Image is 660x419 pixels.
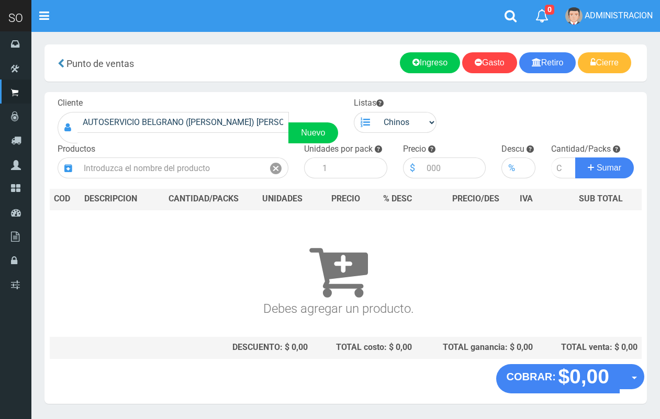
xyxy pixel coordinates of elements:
[317,157,387,178] input: 1
[160,342,308,354] div: DESCUENTO: $ 0,00
[155,189,252,210] th: CANTIDAD/PACKS
[452,194,499,203] span: PRECIO/DES
[496,364,620,393] button: COBRAR: $0,00
[545,5,554,15] span: 0
[58,143,95,155] label: Productos
[304,143,373,155] label: Unidades por pack
[520,194,533,203] span: IVA
[288,122,338,143] a: Nuevo
[54,225,623,315] h3: Debes agregar un producto.
[501,157,521,178] div: %
[99,194,137,203] span: CRIPCION
[558,365,609,388] strong: $0,00
[551,143,611,155] label: Cantidad/Packs
[252,189,312,210] th: UNIDADES
[383,194,412,203] span: % DESC
[501,143,524,155] label: Descu
[50,189,80,210] th: COD
[316,342,411,354] div: TOTAL costo: $ 0,00
[551,157,576,178] input: Cantidad
[565,7,583,25] img: User Image
[462,52,517,73] a: Gasto
[403,143,426,155] label: Precio
[519,52,576,73] a: Retiro
[507,371,556,382] strong: COBRAR:
[421,157,486,178] input: 000
[597,163,621,172] span: Sumar
[354,97,384,109] label: Listas
[521,157,535,178] input: 000
[541,342,637,354] div: TOTAL venta: $ 0,00
[77,112,289,133] input: Consumidor Final
[79,157,264,178] input: Introduzca el nombre del producto
[420,342,533,354] div: TOTAL ganancia: $ 0,00
[403,157,421,178] div: $
[579,193,623,205] span: SUB TOTAL
[400,52,460,73] a: Ingreso
[331,193,360,205] span: PRECIO
[80,189,155,210] th: DES
[585,10,653,20] span: ADMINISTRACION
[578,52,631,73] a: Cierre
[58,97,83,109] label: Cliente
[66,58,134,69] span: Punto de ventas
[575,157,634,178] button: Sumar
